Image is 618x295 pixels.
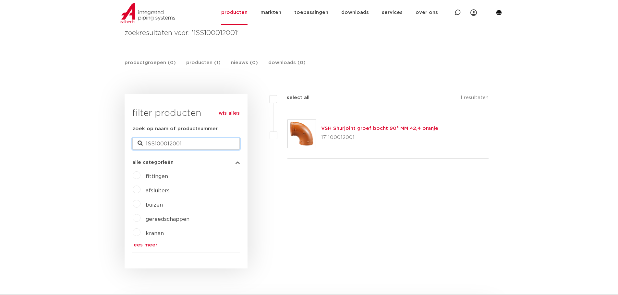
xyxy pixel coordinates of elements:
a: gereedschappen [146,217,189,222]
a: producten (1) [186,59,221,73]
label: zoek op naam of productnummer [132,125,218,133]
a: lees meer [132,243,240,247]
a: afsluiters [146,188,170,193]
h3: filter producten [132,107,240,120]
a: downloads (0) [268,59,306,73]
a: wis alles [219,109,240,117]
span: alle categorieën [132,160,174,165]
a: kranen [146,231,164,236]
img: Thumbnail for VSH Shurjoint groef bocht 90° MM 42,4 oranje [288,120,316,148]
a: buizen [146,202,163,208]
p: 1 resultaten [460,94,489,104]
input: zoeken [132,138,240,150]
p: 171100012001 [321,132,438,143]
a: VSH Shurjoint groef bocht 90° MM 42,4 oranje [321,126,438,131]
h4: zoekresultaten voor: '1SS100012001' [125,28,494,38]
a: productgroepen (0) [125,59,176,73]
button: alle categorieën [132,160,240,165]
label: select all [277,94,309,102]
a: nieuws (0) [231,59,258,73]
a: fittingen [146,174,168,179]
